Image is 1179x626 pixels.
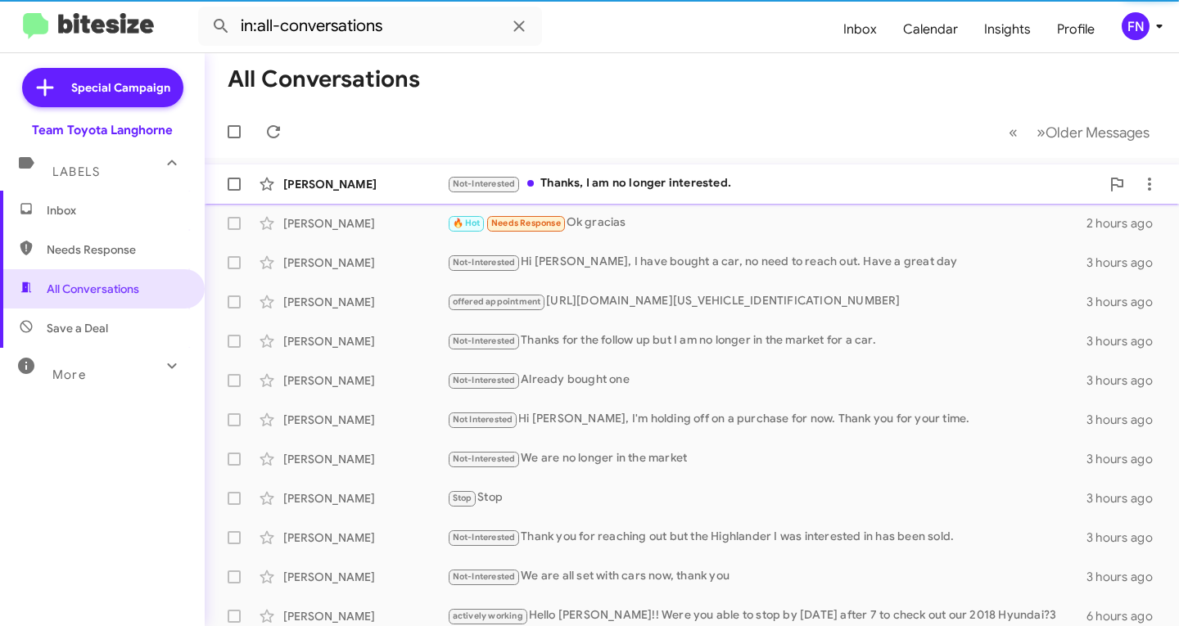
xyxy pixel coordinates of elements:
div: [PERSON_NAME] [283,529,447,546]
span: « [1009,122,1018,142]
a: Calendar [890,6,971,53]
span: 🔥 Hot [453,218,481,228]
div: [PERSON_NAME] [283,254,447,271]
div: 3 hours ago [1086,569,1166,585]
span: Not-Interested [453,257,516,268]
div: FN [1122,12,1150,40]
a: Profile [1044,6,1108,53]
button: Next [1027,115,1159,149]
span: Inbox [47,202,186,218]
div: 3 hours ago [1086,412,1166,428]
span: Not Interested [453,414,513,425]
div: Hi [PERSON_NAME], I'm holding off on a purchase for now. Thank you for your time. [447,410,1086,429]
span: Not-Interested [453,375,516,385]
div: Thanks for the follow up but I am no longer in the market for a car. [447,331,1086,350]
div: [PERSON_NAME] [283,569,447,585]
span: More [52,367,86,382]
div: [PERSON_NAME] [283,176,447,192]
span: Save a Deal [47,320,108,336]
div: [PERSON_NAME] [283,608,447,624]
div: 3 hours ago [1086,529,1166,546]
div: Team Toyota Langhorne [32,122,173,138]
span: Special Campaign [71,79,170,96]
span: Not-Interested [453,178,516,189]
h1: All Conversations [228,66,420,92]
div: [URL][DOMAIN_NAME][US_VEHICLE_IDENTIFICATION_NUMBER] [447,292,1086,311]
div: Ok gracias [447,214,1086,232]
span: Labels [52,164,100,179]
div: 6 hours ago [1086,608,1166,624]
div: Stop [447,489,1086,507]
div: 3 hours ago [1086,333,1166,349]
span: Not-Interested [453,532,516,543]
div: Thanks, I am no longer interested. [447,174,1100,193]
div: [PERSON_NAME] [283,490,447,507]
div: [PERSON_NAME] [283,412,447,428]
div: [PERSON_NAME] [283,333,447,349]
span: Needs Response [491,218,561,228]
div: [PERSON_NAME] [283,294,447,310]
span: Stop [453,493,472,503]
span: All Conversations [47,281,139,297]
div: Hi [PERSON_NAME], I have bought a car, no need to reach out. Have a great day [447,253,1086,272]
div: 3 hours ago [1086,490,1166,507]
a: Special Campaign [22,68,183,107]
span: Not-Interested [453,571,516,582]
div: Hello [PERSON_NAME]!! Were you able to stop by [DATE] after 7 to check out our 2018 Hyundai?3 [447,606,1086,625]
div: Already bought one [447,371,1086,390]
div: 3 hours ago [1086,294,1166,310]
span: Not-Interested [453,453,516,464]
div: 3 hours ago [1086,372,1166,389]
span: Older Messages [1046,124,1150,142]
div: [PERSON_NAME] [283,372,447,389]
nav: Page navigation example [1000,115,1159,149]
input: Search [198,7,542,46]
div: 3 hours ago [1086,254,1166,271]
div: Thank you for reaching out but the Highlander I was interested in has been sold. [447,528,1086,547]
div: [PERSON_NAME] [283,215,447,232]
span: Not-Interested [453,336,516,346]
span: Needs Response [47,241,186,258]
div: We are all set with cars now, thank you [447,567,1086,586]
a: Inbox [830,6,890,53]
div: 3 hours ago [1086,451,1166,467]
span: actively working [453,610,523,621]
button: FN [1108,12,1161,40]
span: offered appointment [453,296,541,307]
button: Previous [999,115,1028,149]
a: Insights [971,6,1044,53]
span: » [1037,122,1046,142]
div: 2 hours ago [1086,215,1166,232]
div: [PERSON_NAME] [283,451,447,467]
div: We are no longer in the market [447,449,1086,468]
